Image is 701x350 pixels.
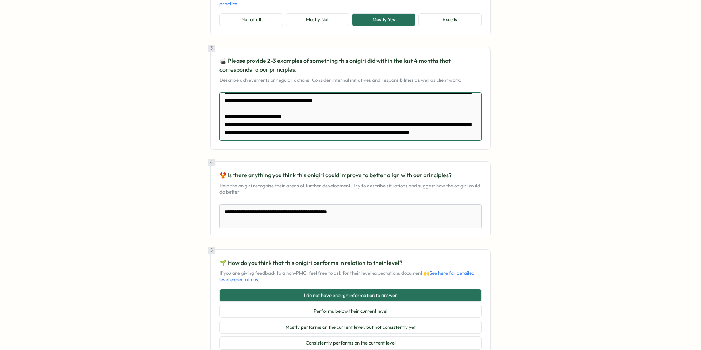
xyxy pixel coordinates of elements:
button: I do not have enough information to answer [219,289,482,302]
p: 🌱 How do you think that this onigiri performs in relation to their level? [219,258,482,267]
button: Not at all [219,13,283,26]
button: Mostly Not [286,13,349,26]
p: If you are giving feedback to a non-PMC, feel free to ask for their level expectations document 🙌 [219,270,482,283]
button: Consistently performs on the current level [219,336,482,350]
p: 🐦‍🔥 Is there anything you think this onigiri could improve to better align with our principles? [219,171,482,180]
div: 3 [208,45,215,52]
a: See here for detailed level expectations. [219,270,475,282]
button: Excells [418,13,482,26]
button: Performs below their current level [219,305,482,318]
div: 5 [208,247,215,254]
p: Describe achievements or regular actions. Consider internal initiatives and responsibilities as w... [219,77,482,84]
p: 🍙 Please provide 2-3 examples of something this onigiri did within the last 4 months that corresp... [219,56,482,75]
p: Help the onigiri recognise their areas of further development. Try to describe situations and sug... [219,183,482,195]
button: Mostly Yes [352,13,415,26]
div: 4 [208,159,215,166]
button: Mostly performs on the current level, but not consistently yet [219,321,482,334]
